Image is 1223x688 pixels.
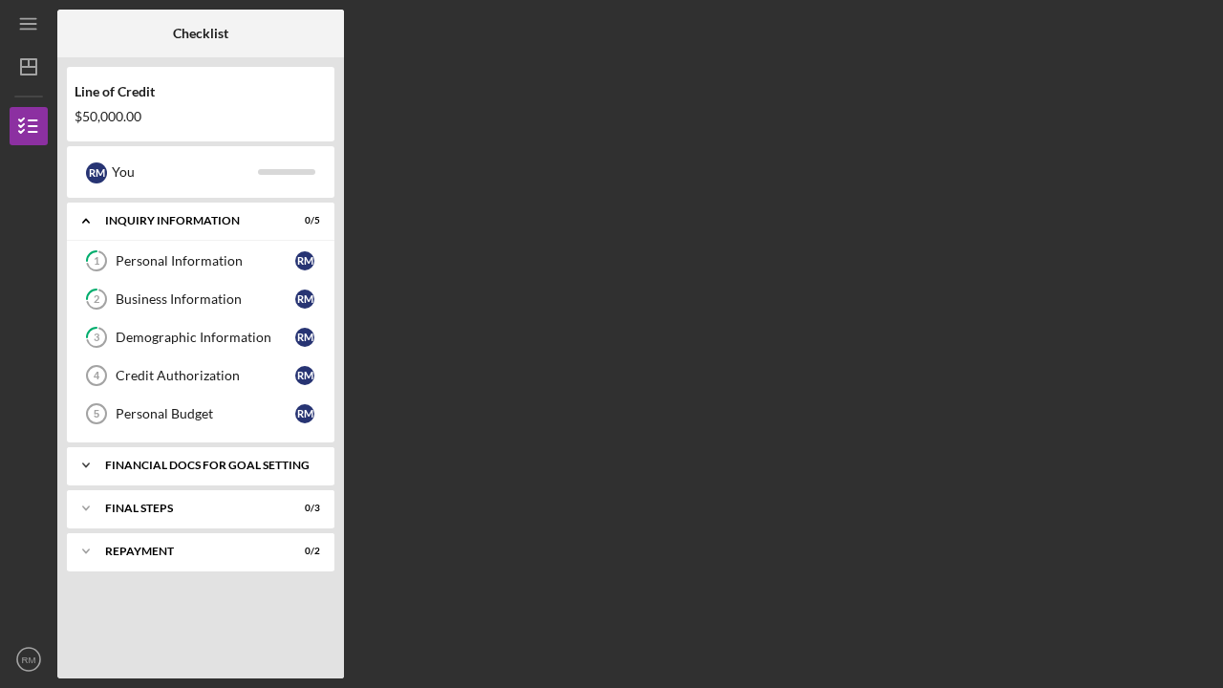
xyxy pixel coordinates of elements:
[76,280,325,318] a: 2Business InformationRM
[105,215,272,226] div: INQUIRY INFORMATION
[105,546,272,557] div: Repayment
[295,290,314,309] div: R M
[112,156,258,188] div: You
[116,368,295,383] div: Credit Authorization
[94,332,99,344] tspan: 3
[76,356,325,395] a: 4Credit AuthorizationRM
[75,109,327,124] div: $50,000.00
[286,215,320,226] div: 0 / 5
[76,242,325,280] a: 1Personal InformationRM
[295,328,314,347] div: R M
[295,251,314,270] div: R M
[286,503,320,514] div: 0 / 3
[10,640,48,678] button: RM
[94,255,99,268] tspan: 1
[116,291,295,307] div: Business Information
[76,318,325,356] a: 3Demographic InformationRM
[286,546,320,557] div: 0 / 2
[22,655,36,665] text: RM
[94,408,99,419] tspan: 5
[76,395,325,433] a: 5Personal BudgetRM
[116,253,295,269] div: Personal Information
[86,162,107,183] div: R M
[116,406,295,421] div: Personal Budget
[94,370,100,381] tspan: 4
[105,503,272,514] div: FINAL STEPS
[173,26,228,41] b: Checklist
[75,84,327,99] div: Line of Credit
[94,293,99,306] tspan: 2
[295,366,314,385] div: R M
[295,404,314,423] div: R M
[116,330,295,345] div: Demographic Information
[105,460,311,471] div: Financial Docs for Goal Setting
